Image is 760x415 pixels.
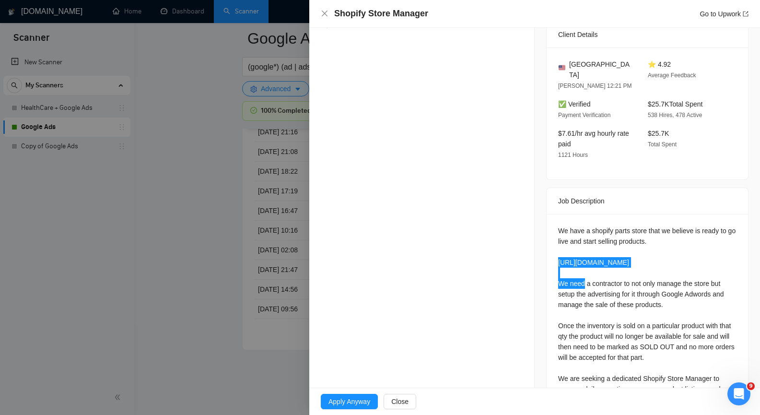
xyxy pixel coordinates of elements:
img: 🇺🇸 [559,64,565,71]
div: Client Details [558,22,737,47]
iframe: Intercom live chat [727,382,750,405]
h4: Shopify Store Manager [334,8,428,20]
span: $25.7K [648,130,669,137]
span: ⭐ 4.92 [648,60,671,68]
span: Close [391,396,409,407]
button: Close [321,10,328,18]
span: Total Spent [648,141,677,148]
span: Apply Anyway [328,396,370,407]
span: 9 [747,382,755,390]
span: 538 Hires, 478 Active [648,112,702,119]
span: Average Feedback [648,72,696,79]
button: Close [384,394,416,409]
button: Apply Anyway [321,394,378,409]
span: [GEOGRAPHIC_DATA] [569,59,632,80]
span: export [743,11,748,17]
span: 1121 Hours [558,152,588,158]
span: Payment Verification [558,112,610,119]
a: Go to Upworkexport [700,10,748,18]
span: [PERSON_NAME] 12:21 PM [558,83,631,89]
span: ✅ Verified [558,100,591,108]
span: $7.61/hr avg hourly rate paid [558,130,629,148]
span: $25.7K Total Spent [648,100,702,108]
span: close [321,10,328,17]
div: Job Description [558,188,737,214]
